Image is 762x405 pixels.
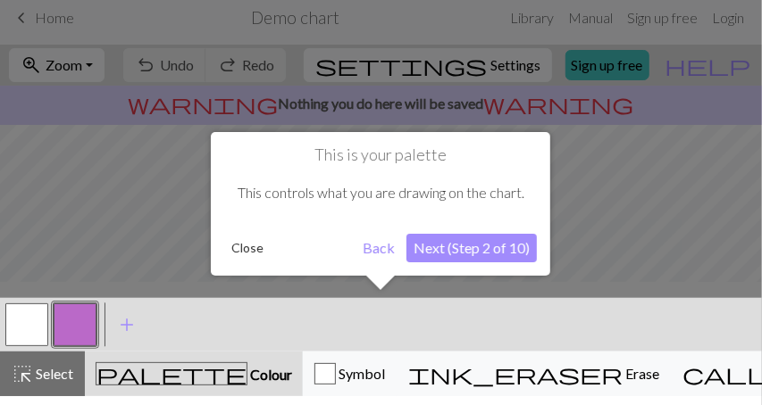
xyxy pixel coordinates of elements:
[211,132,550,276] div: This is your palette
[224,145,537,165] h1: This is your palette
[406,234,537,262] button: Next (Step 2 of 10)
[224,165,537,220] div: This controls what you are drawing on the chart.
[356,234,402,262] button: Back
[224,235,271,261] button: Close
